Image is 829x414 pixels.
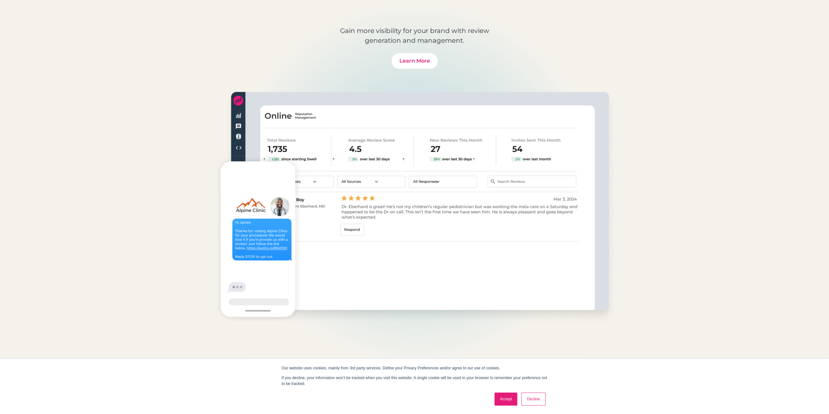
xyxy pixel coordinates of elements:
[521,393,545,406] a: Decline
[392,53,438,69] a: Learn More
[282,365,548,371] p: Our website uses cookies, mainly from 3rd party services. Define your Privacy Preferences and/or ...
[282,375,548,387] p: If you decline, your information won’t be tracked when you visit this website. A single cookie wi...
[323,26,506,45] p: Gain more visibility for your brand with review generation and management.
[718,344,829,414] iframe: Chat Widget
[494,393,518,406] a: Accept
